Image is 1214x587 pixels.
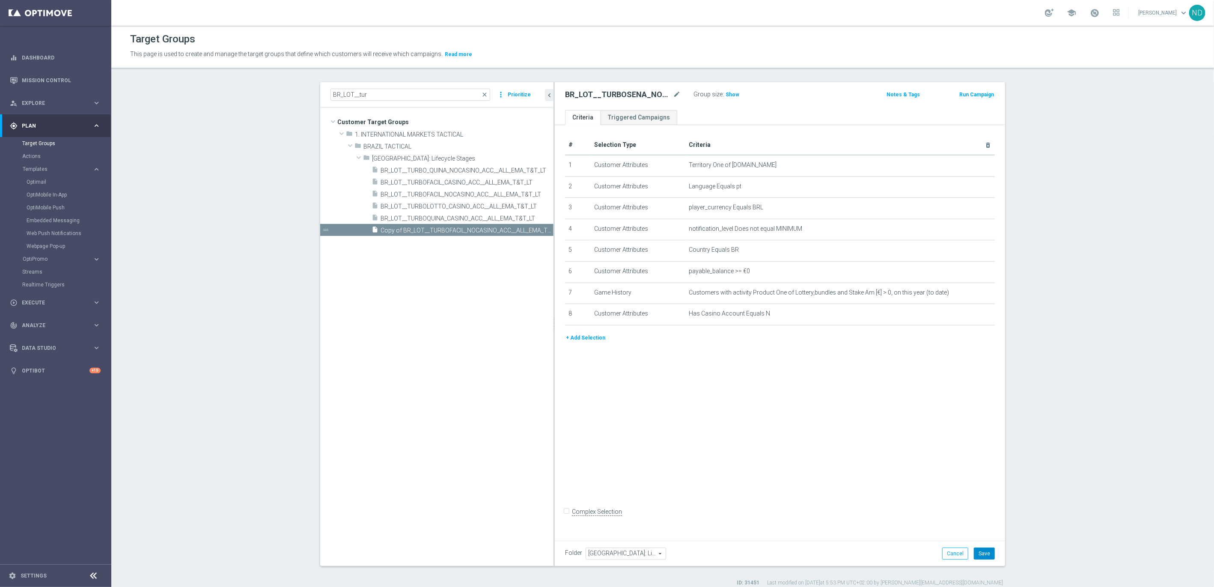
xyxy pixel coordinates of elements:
[22,300,92,305] span: Execute
[591,304,685,325] td: Customer Attributes
[22,150,110,163] div: Actions
[10,299,18,307] i: play_circle_outline
[22,163,110,253] div: Templates
[372,178,378,188] i: insert_drive_file
[337,116,553,128] span: Customer Target Groups
[10,299,92,307] div: Execute
[689,225,802,232] span: notification_level Does not equal MINIMUM
[9,322,101,329] button: track_changes Analyze keyboard_arrow_right
[737,579,759,587] label: ID: 31451
[10,359,101,382] div: Optibot
[130,51,443,57] span: This page is used to create and manage the target groups that define which customers will receive...
[22,268,89,275] a: Streams
[1137,6,1189,19] a: [PERSON_NAME]keyboard_arrow_down
[1067,8,1076,18] span: school
[9,345,101,352] button: Data Studio keyboard_arrow_right
[10,99,92,107] div: Explore
[9,367,101,374] button: lightbulb Optibot +10
[89,368,101,373] div: +10
[22,137,110,150] div: Target Groups
[565,304,591,325] td: 8
[22,323,92,328] span: Analyze
[689,289,949,296] span: Customers with activity Product One of Lottery,bundles and Stake Am [€] > 0, on this year (to date)
[9,122,101,129] button: gps_fixed Plan keyboard_arrow_right
[372,202,378,212] i: insert_drive_file
[10,367,18,375] i: lightbulb
[565,110,601,125] a: Criteria
[372,190,378,200] i: insert_drive_file
[354,142,361,152] i: folder
[27,204,89,211] a: OptiMobile Push
[22,140,89,147] a: Target Groups
[23,256,84,262] span: OptiPromo
[591,198,685,219] td: Customer Attributes
[572,508,622,516] label: Complex Selection
[27,243,89,250] a: Webpage Pop-up
[886,90,921,99] button: Notes & Tags
[92,122,101,130] i: keyboard_arrow_right
[565,240,591,262] td: 5
[22,46,101,69] a: Dashboard
[130,33,195,45] h1: Target Groups
[942,548,968,560] button: Cancel
[22,278,110,291] div: Realtime Triggers
[92,255,101,263] i: keyboard_arrow_right
[10,54,18,62] i: equalizer
[689,310,770,317] span: Has Casino Account Equals N
[27,179,89,185] a: Optimail
[27,191,89,198] a: OptiMobile In-App
[23,167,84,172] span: Templates
[565,135,591,155] th: #
[9,299,101,306] button: play_circle_outline Execute keyboard_arrow_right
[92,298,101,307] i: keyboard_arrow_right
[10,122,92,130] div: Plan
[23,167,92,172] div: Templates
[27,227,110,240] div: Web Push Notifications
[22,256,101,262] button: OptiPromo keyboard_arrow_right
[974,548,995,560] button: Save
[10,322,18,329] i: track_changes
[545,91,553,99] i: chevron_left
[381,203,553,210] span: BR_LOT__TURBOLOTTO_CASINO_ACC__ALL_EMA_T&amp;T_LT
[673,89,681,100] i: mode_edit
[689,268,750,275] span: payable_balance >= €0
[591,261,685,283] td: Customer Attributes
[27,217,89,224] a: Embedded Messaging
[92,165,101,173] i: keyboard_arrow_right
[92,344,101,352] i: keyboard_arrow_right
[506,89,532,101] button: Prioritize
[22,346,92,351] span: Data Studio
[9,100,101,107] button: person_search Explore keyboard_arrow_right
[22,253,110,265] div: OptiPromo
[565,333,606,343] button: + Add Selection
[591,135,685,155] th: Selection Type
[22,101,92,106] span: Explore
[726,92,739,98] span: Show
[27,201,110,214] div: OptiMobile Push
[372,166,378,176] i: insert_drive_file
[372,226,378,236] i: insert_drive_file
[22,123,92,128] span: Plan
[601,110,677,125] a: Triggered Campaigns
[92,321,101,329] i: keyboard_arrow_right
[689,183,741,190] span: Language Equals pt
[1179,8,1188,18] span: keyboard_arrow_down
[9,54,101,61] button: equalizer Dashboard
[22,153,89,160] a: Actions
[481,91,488,98] span: close
[9,572,16,580] i: settings
[381,167,553,174] span: BR_LOT__TURBO_QUINA_NOCASINO_ACC__ALL_EMA_T&amp;T_LT
[22,166,101,173] button: Templates keyboard_arrow_right
[27,188,110,201] div: OptiMobile In-App
[767,579,1003,587] label: Last modified on [DATE] at 5:53 PM UTC+02:00 by [PERSON_NAME][EMAIL_ADDRESS][DOMAIN_NAME]
[693,91,723,98] label: Group size
[9,77,101,84] div: Mission Control
[565,89,671,100] h2: BR_LOT__TURBOSENA_NOCASINO_ACC__ALL_EMA_T&T_LT
[591,176,685,198] td: Customer Attributes
[10,344,92,352] div: Data Studio
[355,131,553,138] span: 1. INTERNATIONAL MARKETS TACTICAL
[565,176,591,198] td: 2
